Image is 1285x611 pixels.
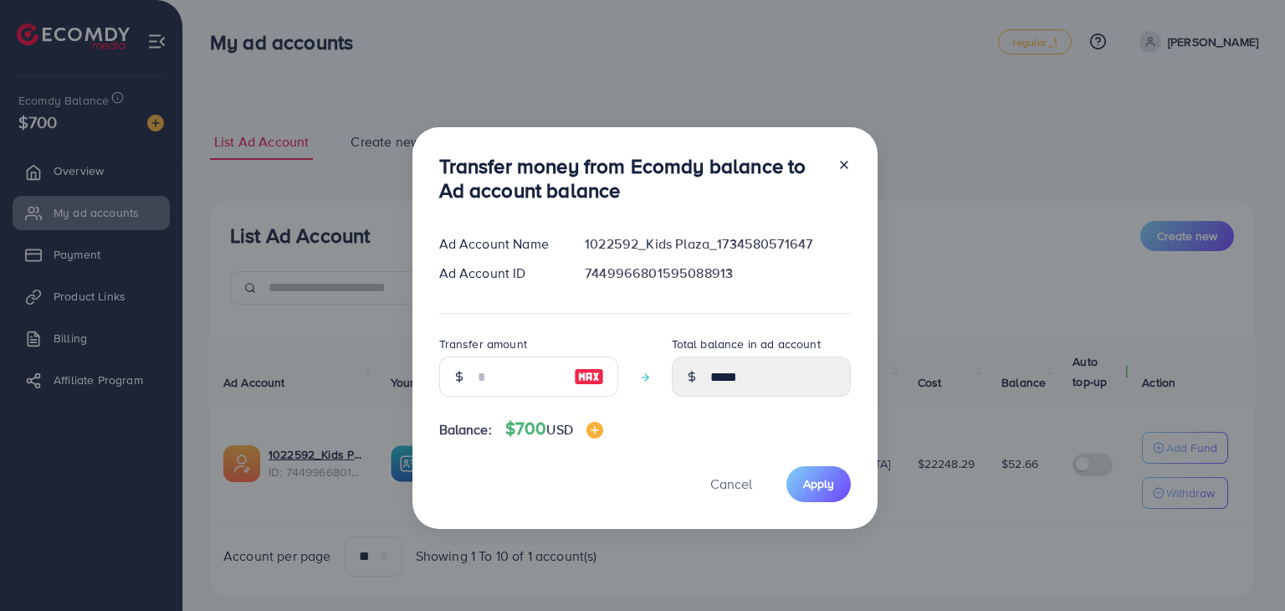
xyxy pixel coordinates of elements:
span: Cancel [710,475,752,493]
div: 1022592_Kids Plaza_1734580571647 [571,234,863,254]
div: 7449966801595088913 [571,264,863,283]
span: Apply [803,475,834,492]
span: USD [546,420,572,439]
img: image [586,422,603,439]
div: Ad Account Name [426,234,572,254]
img: image [574,367,604,387]
h3: Transfer money from Ecomdy balance to Ad account balance [439,154,824,203]
label: Total balance in ad account [672,336,821,352]
button: Apply [786,466,851,502]
label: Transfer amount [439,336,527,352]
button: Cancel [689,466,773,502]
div: Ad Account ID [426,264,572,283]
span: Balance: [439,420,492,439]
h4: $700 [505,418,603,439]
